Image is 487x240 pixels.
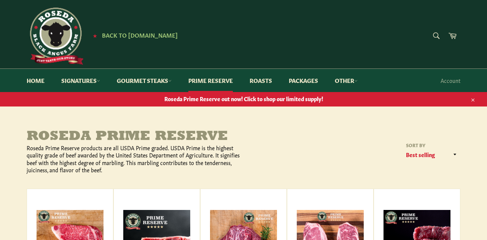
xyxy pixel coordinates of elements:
label: Sort by [403,142,460,148]
a: Other [327,69,365,92]
a: Roasts [242,69,280,92]
h1: Roseda Prime Reserve [27,129,243,145]
span: ★ [93,32,97,38]
a: Home [19,69,52,92]
a: Signatures [54,69,108,92]
a: Account [437,69,464,92]
p: Roseda Prime Reserve products are all USDA Prime graded. USDA Prime is the highest quality grade ... [27,144,243,173]
a: ★ Back to [DOMAIN_NAME] [89,32,178,38]
a: Gourmet Steaks [109,69,179,92]
span: Back to [DOMAIN_NAME] [102,31,178,39]
a: Packages [281,69,326,92]
img: Roseda Beef [27,8,84,65]
a: Prime Reserve [181,69,240,92]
